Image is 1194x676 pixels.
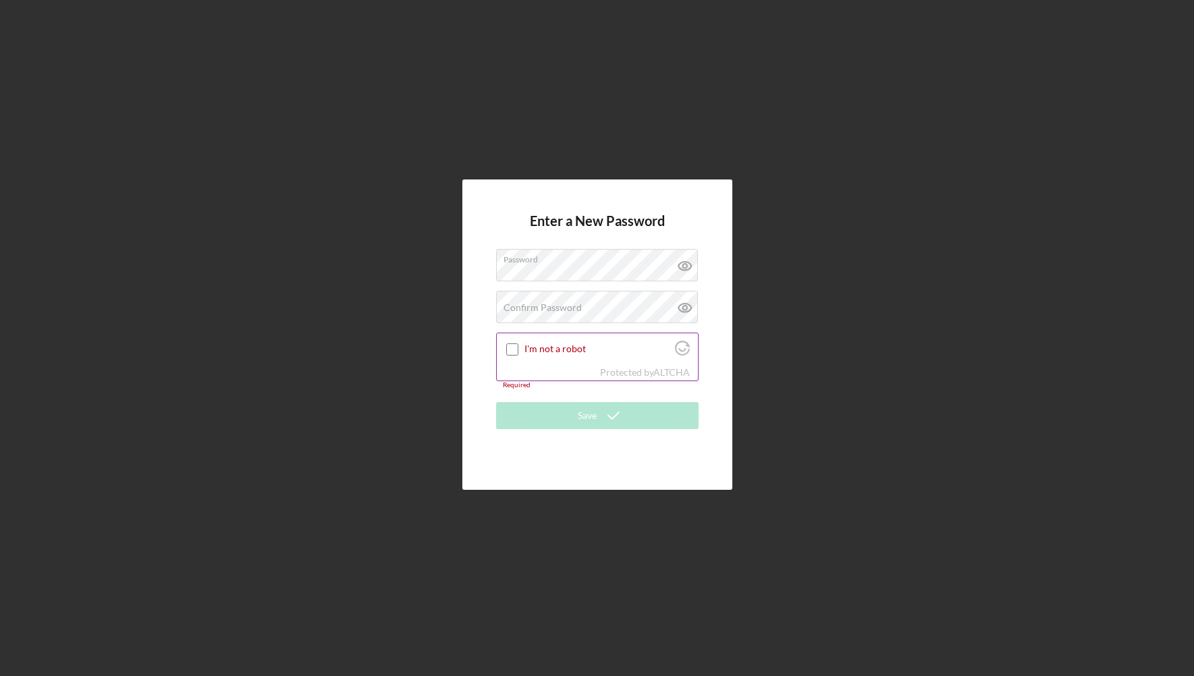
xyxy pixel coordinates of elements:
div: Save [578,402,597,429]
label: Password [504,250,698,264]
label: Confirm Password [504,302,582,313]
a: Visit Altcha.org [675,346,690,358]
label: I'm not a robot [524,343,671,354]
a: Visit Altcha.org [653,366,690,378]
div: Required [496,381,699,389]
button: Save [496,402,699,429]
div: Protected by [600,367,690,378]
h4: Enter a New Password [530,213,665,249]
